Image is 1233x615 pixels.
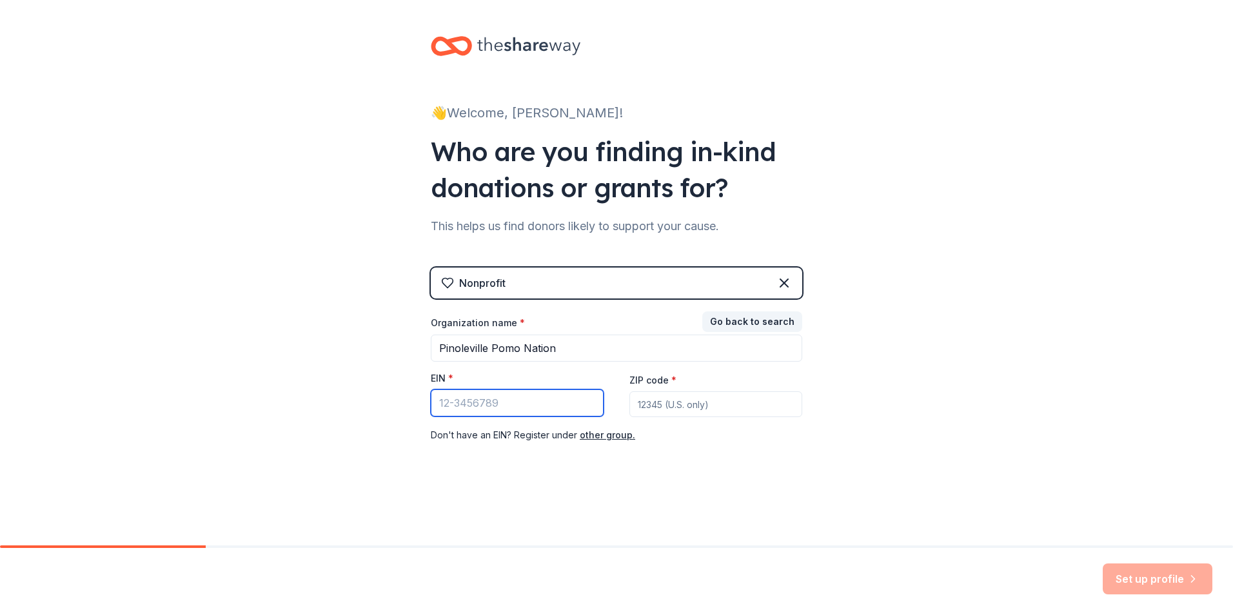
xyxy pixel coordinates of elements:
div: This helps us find donors likely to support your cause. [431,216,802,237]
input: 12345 (U.S. only) [629,391,802,417]
div: Don ' t have an EIN? Register under [431,427,802,443]
div: Who are you finding in-kind donations or grants for? [431,133,802,206]
button: Go back to search [702,311,802,332]
div: 👋 Welcome, [PERSON_NAME]! [431,102,802,123]
button: other group. [580,427,635,443]
label: ZIP code [629,374,676,387]
label: Organization name [431,317,525,329]
input: 12-3456789 [431,389,604,416]
input: American Red Cross [431,335,802,362]
div: Nonprofit [459,275,506,291]
label: EIN [431,372,453,385]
